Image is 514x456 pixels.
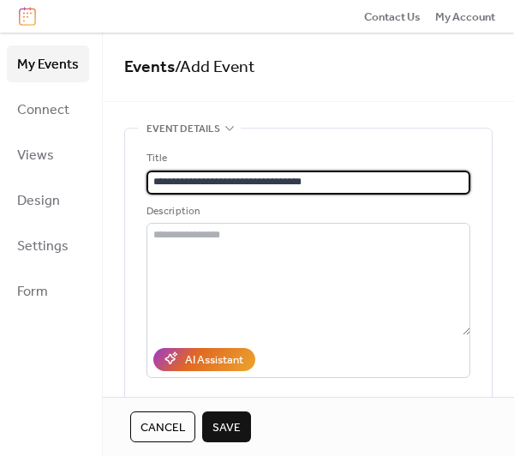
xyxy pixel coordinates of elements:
span: My Events [17,51,79,78]
a: My Events [7,45,89,82]
button: AI Assistant [153,348,255,370]
a: Connect [7,91,89,128]
a: Contact Us [364,8,421,25]
span: Views [17,142,54,169]
button: Cancel [130,411,195,442]
span: Contact Us [364,9,421,26]
span: Cancel [140,419,185,436]
a: My Account [435,8,495,25]
div: Description [146,203,467,220]
a: Views [7,136,89,173]
div: Title [146,150,467,167]
img: logo [19,7,36,26]
span: My Account [435,9,495,26]
span: Form [17,279,48,305]
span: Connect [17,97,69,123]
div: AI Assistant [185,351,243,369]
a: Events [124,51,175,83]
a: Design [7,182,89,219]
a: Settings [7,227,89,264]
a: Form [7,273,89,309]
span: Event details [146,121,220,138]
span: Design [17,188,60,214]
span: Settings [17,233,69,260]
span: / Add Event [175,51,255,83]
span: Save [212,419,241,436]
button: Save [202,411,251,442]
